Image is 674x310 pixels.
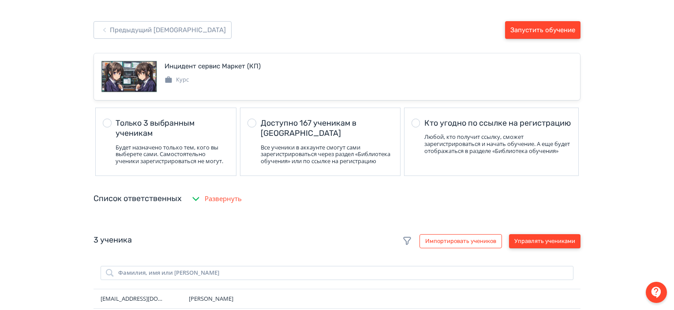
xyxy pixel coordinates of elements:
[94,21,232,39] button: Предыдущий [DEMOGRAPHIC_DATA]
[205,194,242,204] span: Развернуть
[116,118,229,139] div: Только 3 выбранным ученикам
[189,190,243,208] button: Развернуть
[101,295,167,303] span: [EMAIL_ADDRESS][DOMAIN_NAME]
[165,61,261,71] div: Инцидент сервис Маркет (КП)
[189,295,573,303] div: Гусенина Тамара
[505,21,580,39] button: Запустить обучение
[165,75,189,84] div: Курс
[261,118,393,139] div: Доступно 167 ученикам в [GEOGRAPHIC_DATA]
[116,144,229,165] div: Будет назначено только тем, кого вы выберете сами. Самостоятельно ученики зарегистрироваться не м...
[509,234,580,248] button: Управлять учениками
[424,118,571,128] div: Кто угодно по ссылке на регистрацию
[424,134,571,154] div: Любой, кто получит ссылку, сможет зарегистрироваться и начать обучение. А еще будет отображаться ...
[94,193,182,205] div: Список ответственных
[261,144,393,165] div: Все ученики в аккаунте смогут сами зарегистрироваться через раздел «Библиотека обучения» или по с...
[94,234,580,248] div: 3 ученика
[419,234,502,248] button: Импортировать учеников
